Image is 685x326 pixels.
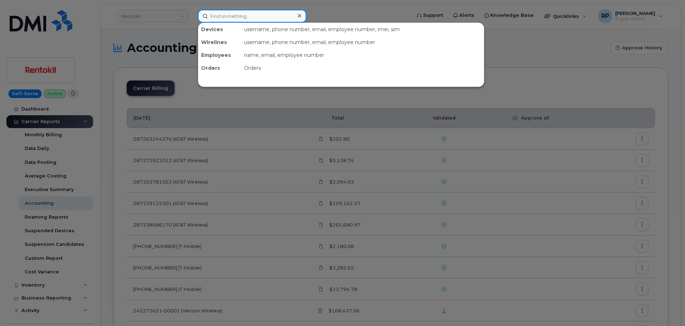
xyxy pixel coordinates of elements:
div: name, email, employee number [241,49,484,62]
div: Orders [241,62,484,74]
div: Orders [198,62,241,74]
div: username, phone number, email, employee number, imei, sim [241,23,484,36]
div: username, phone number, email, employee number [241,36,484,49]
div: Employees [198,49,241,62]
iframe: Messenger Launcher [654,295,680,321]
div: Wirelines [198,36,241,49]
div: Devices [198,23,241,36]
